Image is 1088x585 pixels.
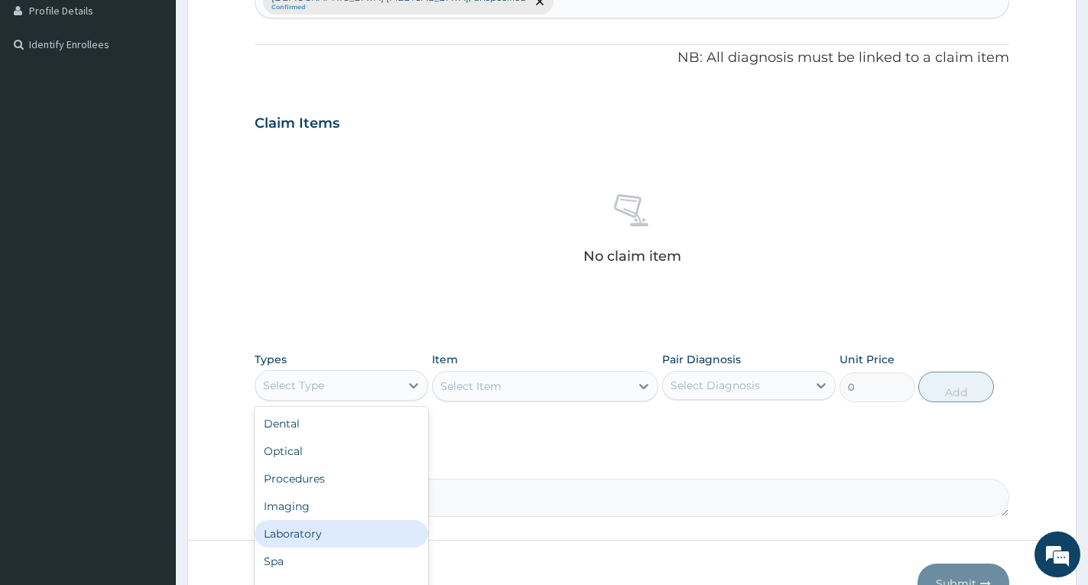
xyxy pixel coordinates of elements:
label: Types [255,353,287,366]
div: Select Type [263,378,324,393]
div: Imaging [255,492,428,520]
div: Dental [255,410,428,437]
button: Add [918,372,994,402]
span: We're online! [89,193,211,347]
label: Pair Diagnosis [662,352,741,367]
h3: Claim Items [255,115,339,132]
label: Comment [255,457,1009,470]
div: Spa [255,548,428,575]
small: Confirmed [271,4,526,11]
div: Procedures [255,465,428,492]
img: d_794563401_company_1708531726252_794563401 [28,76,62,115]
div: Minimize live chat window [251,8,287,44]
div: Optical [255,437,428,465]
div: Select Diagnosis [671,378,760,393]
textarea: Type your message and hit 'Enter' [8,418,291,471]
label: Unit Price [840,352,895,367]
div: Laboratory [255,520,428,548]
div: Chat with us now [80,86,257,106]
p: No claim item [583,249,681,264]
p: NB: All diagnosis must be linked to a claim item [255,48,1009,68]
label: Item [432,352,458,367]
